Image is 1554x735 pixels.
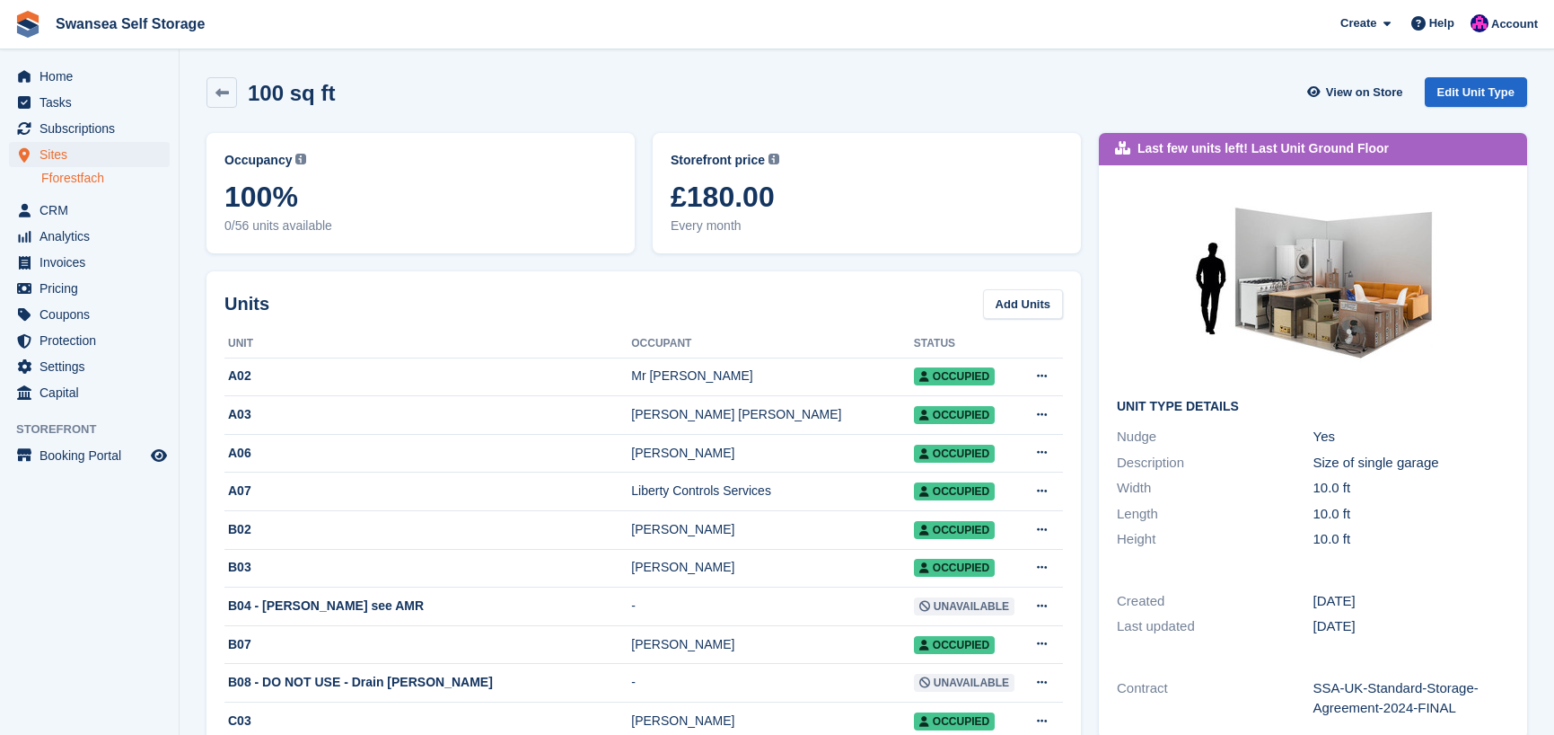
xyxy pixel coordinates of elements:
[914,330,1023,359] th: Status
[1137,139,1389,158] div: Last few units left! Last Unit Ground Floor
[40,443,147,468] span: Booking Portal
[9,328,170,353] a: menu
[1313,478,1510,499] div: 10.0 ft
[1305,77,1410,107] a: View on Store
[16,421,179,438] span: Storefront
[9,276,170,301] a: menu
[9,224,170,249] a: menu
[9,302,170,327] a: menu
[1313,504,1510,525] div: 10.0 ft
[40,198,147,223] span: CRM
[9,142,170,167] a: menu
[1117,529,1313,550] div: Height
[631,444,914,463] div: [PERSON_NAME]
[1429,14,1454,32] span: Help
[40,276,147,301] span: Pricing
[9,90,170,115] a: menu
[40,224,147,249] span: Analytics
[41,170,170,187] a: Fforestfach
[631,635,914,654] div: [PERSON_NAME]
[1425,77,1527,107] a: Edit Unit Type
[914,521,995,539] span: Occupied
[9,354,170,379] a: menu
[914,636,995,654] span: Occupied
[40,328,147,353] span: Protection
[671,181,1063,213] span: £180.00
[224,520,631,539] div: B02
[1117,504,1313,525] div: Length
[914,483,995,500] span: Occupied
[631,712,914,731] div: [PERSON_NAME]
[40,250,147,275] span: Invoices
[1179,183,1448,385] img: 100-sqft-unit.jpg
[9,380,170,405] a: menu
[9,443,170,468] a: menu
[1117,400,1509,414] h2: Unit Type details
[1117,453,1313,474] div: Description
[1313,616,1510,637] div: [DATE]
[9,198,170,223] a: menu
[914,367,995,385] span: Occupied
[631,558,914,577] div: [PERSON_NAME]
[983,289,1063,319] a: Add Units
[40,142,147,167] span: Sites
[1117,678,1313,719] div: Contract
[40,380,147,405] span: Capital
[631,367,914,385] div: Mr [PERSON_NAME]
[1313,678,1510,719] div: SSA-UK-Standard-Storage-Agreement-2024-FINAL
[295,154,306,164] img: icon-info-grey-7440780725fd019a000dd9b08b2336e03edf1995a4989e88bcd33f0948082b44.svg
[224,217,617,235] span: 0/56 units available
[631,330,914,359] th: Occupant
[224,367,631,385] div: A02
[1117,591,1313,612] div: Created
[631,482,914,500] div: Liberty Controls Services
[768,154,779,164] img: icon-info-grey-7440780725fd019a000dd9b08b2336e03edf1995a4989e88bcd33f0948082b44.svg
[1471,14,1488,32] img: Donna Davies
[224,482,631,500] div: A07
[1340,14,1376,32] span: Create
[914,598,1014,615] span: Unavailable
[224,712,631,731] div: C03
[40,354,147,379] span: Settings
[224,597,631,615] div: B04 - [PERSON_NAME] see AMR
[1313,427,1510,447] div: Yes
[1117,427,1313,447] div: Nudge
[9,64,170,89] a: menu
[1313,591,1510,612] div: [DATE]
[671,217,1063,235] span: Every month
[248,81,335,105] h2: 100 sq ft
[224,151,292,170] span: Occupancy
[40,302,147,327] span: Coupons
[1491,15,1538,33] span: Account
[914,406,995,424] span: Occupied
[14,11,41,38] img: stora-icon-8386f47178a22dfd0bd8f6a31ec36ba5ce8667c1dd55bd0f319d3a0aa187defe.svg
[631,664,914,703] td: -
[48,9,212,39] a: Swansea Self Storage
[631,588,914,626] td: -
[40,116,147,141] span: Subscriptions
[148,445,170,466] a: Preview store
[224,290,269,317] h2: Units
[1326,84,1403,102] span: View on Store
[40,64,147,89] span: Home
[9,250,170,275] a: menu
[224,558,631,577] div: B03
[914,713,995,731] span: Occupied
[1117,478,1313,499] div: Width
[40,90,147,115] span: Tasks
[914,445,995,463] span: Occupied
[914,674,1014,692] span: Unavailable
[1313,529,1510,550] div: 10.0 ft
[224,635,631,654] div: B07
[631,520,914,539] div: [PERSON_NAME]
[914,559,995,577] span: Occupied
[1313,453,1510,474] div: Size of single garage
[1117,616,1313,637] div: Last updated
[671,151,765,170] span: Storefront price
[224,330,631,359] th: Unit
[9,116,170,141] a: menu
[224,181,617,213] span: 100%
[631,405,914,424] div: [PERSON_NAME] [PERSON_NAME]
[224,444,631,463] div: A06
[224,673,631,692] div: B08 - DO NOT USE - Drain [PERSON_NAME]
